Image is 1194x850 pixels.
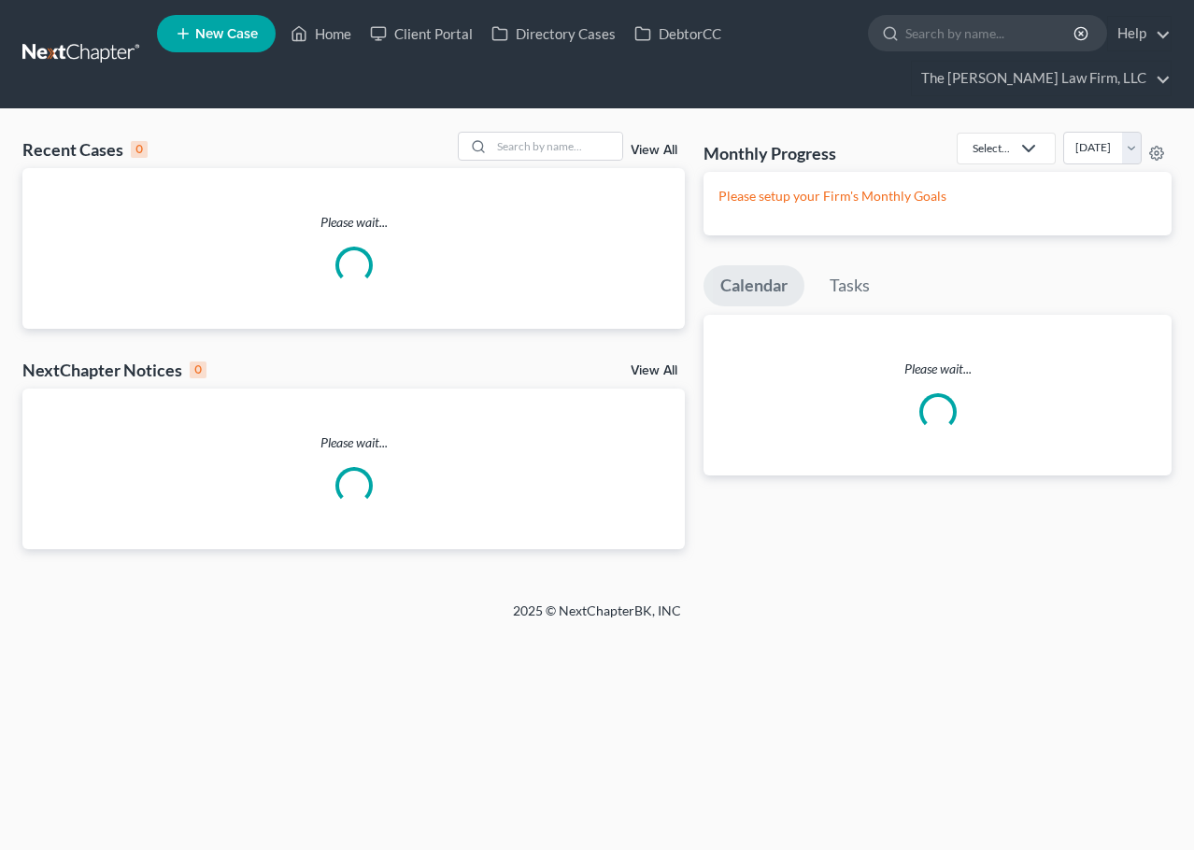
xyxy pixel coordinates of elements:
a: Home [281,17,361,50]
p: Please wait... [704,360,1172,378]
div: Select... [973,140,1010,156]
p: Please wait... [22,433,685,452]
a: DebtorCC [625,17,731,50]
input: Search by name... [491,133,622,160]
div: 2025 © NextChapterBK, INC [64,602,1130,635]
div: 0 [190,361,206,378]
a: Client Portal [361,17,482,50]
a: View All [631,364,677,377]
div: NextChapter Notices [22,359,206,381]
p: Please wait... [22,213,685,232]
a: The [PERSON_NAME] Law Firm, LLC [912,62,1171,95]
input: Search by name... [905,16,1076,50]
a: Help [1108,17,1171,50]
a: Calendar [704,265,804,306]
a: Tasks [813,265,887,306]
div: Recent Cases [22,138,148,161]
p: Please setup your Firm's Monthly Goals [718,187,1157,205]
div: 0 [131,141,148,158]
a: View All [631,144,677,157]
a: Directory Cases [482,17,625,50]
h3: Monthly Progress [704,142,836,164]
span: New Case [195,27,258,41]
